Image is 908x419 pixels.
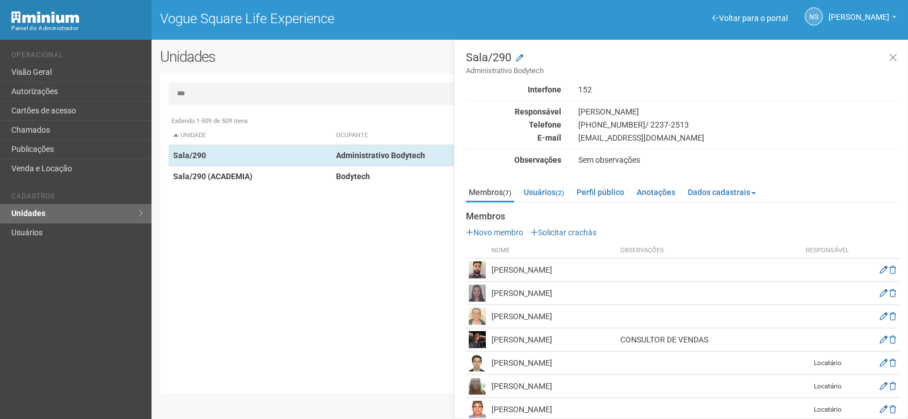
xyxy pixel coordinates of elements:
[617,243,799,259] th: Observações
[489,243,617,259] th: Nome
[829,14,897,23] a: [PERSON_NAME]
[331,126,629,145] th: Ocupante: activate to sort column ascending
[889,312,896,321] a: Excluir membro
[516,53,523,64] a: Modificar a unidade
[570,107,907,117] div: [PERSON_NAME]
[503,189,511,197] small: (7)
[160,48,459,65] h2: Unidades
[489,352,617,375] td: [PERSON_NAME]
[11,192,143,204] li: Cadastros
[466,211,899,222] strong: Membros
[457,84,570,95] div: Interfone
[489,375,617,398] td: [PERSON_NAME]
[570,84,907,95] div: 152
[466,52,899,76] h3: Sala/290
[469,285,486,302] img: user.png
[457,120,570,130] div: Telefone
[466,184,514,202] a: Membros(7)
[685,184,759,201] a: Dados cadastrais
[712,14,788,23] a: Voltar para o portal
[880,382,888,391] a: Editar membro
[521,184,567,201] a: Usuários(2)
[457,107,570,117] div: Responsável
[799,375,856,398] td: Locatário
[880,335,888,344] a: Editar membro
[489,282,617,305] td: [PERSON_NAME]
[469,354,486,371] img: user.png
[457,133,570,143] div: E-mail
[889,335,896,344] a: Excluir membro
[799,243,856,259] th: Responsável
[469,331,486,348] img: user.png
[880,289,888,298] a: Editar membro
[489,328,617,352] td: [PERSON_NAME]
[570,120,907,130] div: [PHONE_NUMBER]/ 2237-2513
[805,7,823,26] a: NS
[336,151,425,160] strong: Administrativo Bodytech
[469,261,486,278] img: user.png
[489,259,617,282] td: [PERSON_NAME]
[11,51,143,63] li: Operacional
[889,289,896,298] a: Excluir membro
[880,265,888,274] a: Editar membro
[169,116,891,126] div: Exibindo 1-509 de 509 itens
[336,172,370,181] strong: Bodytech
[469,401,486,418] img: user.png
[160,11,522,26] h1: Vogue Square Life Experience
[570,155,907,165] div: Sem observações
[469,308,486,325] img: user.png
[617,328,799,352] td: CONSULTOR DE VENDAS
[11,23,143,33] div: Painel do Administrador
[574,184,627,201] a: Perfil público
[173,172,253,181] strong: Sala/290 (ACADEMIA)
[634,184,678,201] a: Anotações
[570,133,907,143] div: [EMAIL_ADDRESS][DOMAIN_NAME]
[889,358,896,367] a: Excluir membro
[173,151,206,160] strong: Sala/290
[889,405,896,414] a: Excluir membro
[829,2,889,22] span: Nicolle Silva
[799,352,856,375] td: Locatário
[169,126,332,145] th: Unidade: activate to sort column descending
[889,382,896,391] a: Excluir membro
[489,305,617,328] td: [PERSON_NAME]
[880,358,888,367] a: Editar membro
[556,189,564,197] small: (2)
[889,265,896,274] a: Excluir membro
[880,312,888,321] a: Editar membro
[466,228,523,237] a: Novo membro
[469,378,486,395] img: user.png
[457,155,570,165] div: Observações
[11,11,79,23] img: Minium
[880,405,888,414] a: Editar membro
[466,66,899,76] small: Administrativo Bodytech
[531,228,596,237] a: Solicitar crachás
